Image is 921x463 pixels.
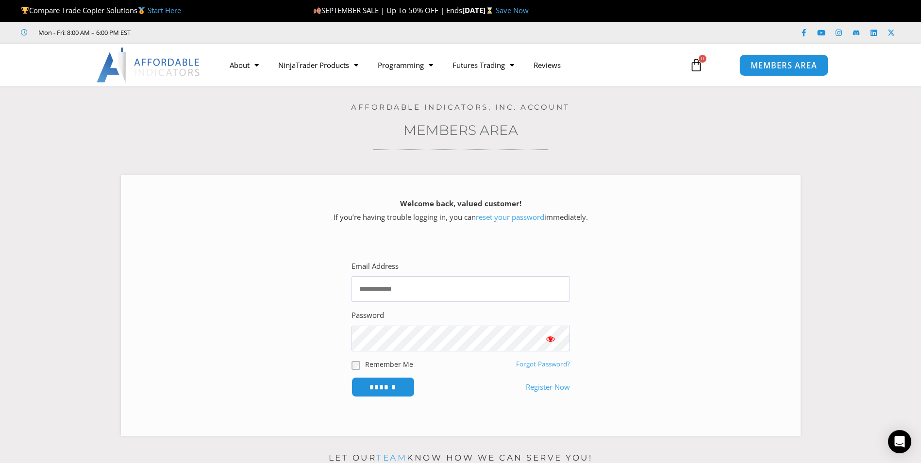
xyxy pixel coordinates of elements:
a: team [376,453,407,463]
a: reset your password [476,212,544,222]
label: Password [352,309,384,322]
a: 0 [675,51,718,79]
div: Open Intercom Messenger [888,430,911,453]
img: 🏆 [21,7,29,14]
a: Start Here [148,5,181,15]
strong: Welcome back, valued customer! [400,198,521,208]
strong: [DATE] [462,5,496,15]
img: LogoAI | Affordable Indicators – NinjaTrader [97,48,201,83]
button: Show password [531,326,570,351]
iframe: Customer reviews powered by Trustpilot [144,28,290,37]
a: Members Area [403,122,518,138]
span: MEMBERS AREA [751,61,817,69]
span: 0 [699,55,706,63]
a: About [220,54,268,76]
label: Remember Me [365,359,413,369]
p: If you’re having trouble logging in, you can immediately. [138,197,784,224]
span: SEPTEMBER SALE | Up To 50% OFF | Ends [313,5,462,15]
a: NinjaTrader Products [268,54,368,76]
nav: Menu [220,54,678,76]
img: 🍂 [314,7,321,14]
a: Programming [368,54,443,76]
img: 🥇 [138,7,145,14]
a: Futures Trading [443,54,524,76]
a: Register Now [526,380,570,394]
a: Save Now [496,5,529,15]
img: ⌛ [486,7,493,14]
a: Reviews [524,54,570,76]
a: Affordable Indicators, Inc. Account [351,102,570,112]
a: Forgot Password? [516,360,570,368]
a: MEMBERS AREA [739,54,828,76]
span: Compare Trade Copier Solutions [21,5,181,15]
label: Email Address [352,260,399,273]
span: Mon - Fri: 8:00 AM – 6:00 PM EST [36,27,131,38]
